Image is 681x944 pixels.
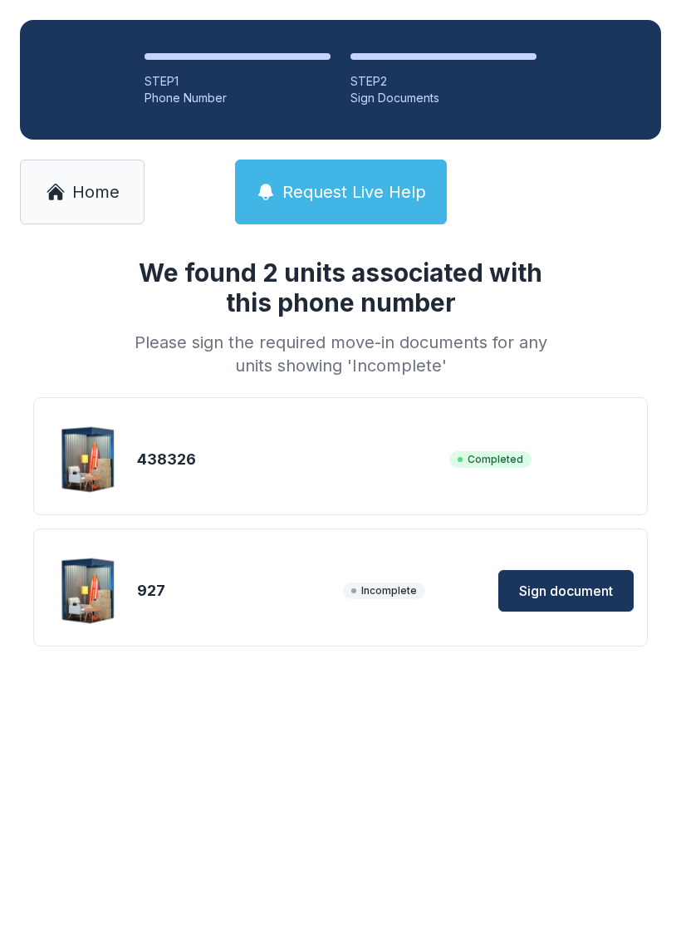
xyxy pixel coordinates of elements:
div: Phone Number [145,90,331,106]
div: Please sign the required move-in documents for any units showing 'Incomplete' [128,331,553,377]
div: STEP 1 [145,73,331,90]
span: Request Live Help [282,180,426,204]
span: Sign document [519,581,613,601]
div: 438326 [137,448,443,471]
span: Completed [449,451,532,468]
h1: We found 2 units associated with this phone number [128,258,553,317]
div: 927 [137,579,336,602]
span: Incomplete [343,583,425,599]
div: STEP 2 [350,73,536,90]
span: Home [72,180,120,204]
div: Sign Documents [350,90,536,106]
